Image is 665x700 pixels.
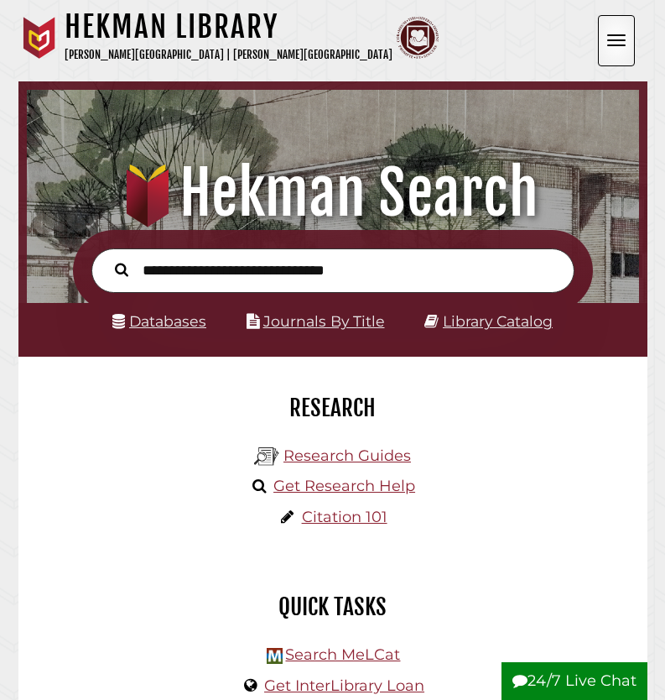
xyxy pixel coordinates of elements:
[115,263,128,278] i: Search
[285,645,400,664] a: Search MeLCat
[302,508,387,526] a: Citation 101
[598,15,635,66] button: Open the menu
[397,17,439,59] img: Calvin Theological Seminary
[264,676,424,695] a: Get InterLibrary Loan
[263,312,385,330] a: Journals By Title
[112,312,206,330] a: Databases
[254,444,279,469] img: Hekman Library Logo
[36,156,628,230] h1: Hekman Search
[283,447,411,465] a: Research Guides
[18,17,60,59] img: Calvin University
[273,477,415,495] a: Get Research Help
[65,45,392,65] p: [PERSON_NAME][GEOGRAPHIC_DATA] | [PERSON_NAME][GEOGRAPHIC_DATA]
[31,394,635,422] h2: Research
[65,8,392,45] h1: Hekman Library
[443,312,553,330] a: Library Catalog
[107,259,137,279] button: Search
[31,593,635,621] h2: Quick Tasks
[267,648,283,664] img: Hekman Library Logo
